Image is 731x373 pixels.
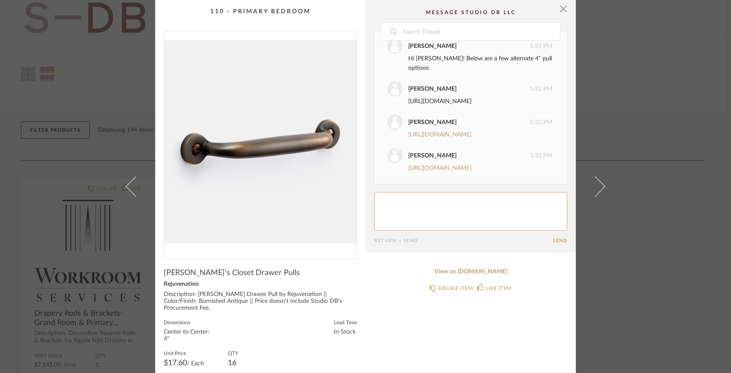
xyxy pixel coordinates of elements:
a: View on [DOMAIN_NAME] [374,268,567,275]
div: 16 [228,360,238,367]
img: 1cd2befb-79b3-42e6-a377-2b71b4042b71_1000x1000.jpg [164,31,357,252]
label: Dimensions [164,319,215,326]
button: Send [553,238,567,243]
a: [URL][DOMAIN_NAME] [408,132,472,138]
label: QTY [228,349,238,356]
div: Hi [PERSON_NAME]! Below are a few alternate 4" pull options: [408,54,552,73]
span: $17.60 [164,359,187,367]
div: DISLIKE ITEM [438,284,473,293]
div: 5:32 PM [387,81,552,97]
div: Rejuvenation [164,281,357,288]
div: Description: [PERSON_NAME] Drawer Pull by Rejuvenation || Color/Finish: Burnished Antique || Pric... [164,291,357,312]
div: Return = Send [374,238,553,243]
div: [PERSON_NAME] [408,118,457,127]
div: 5:32 PM [387,38,552,54]
div: [PERSON_NAME] [408,151,457,160]
div: Center to Center: 4" [164,329,215,343]
div: In Stock [334,329,357,336]
div: LIKE ITEM [486,284,511,293]
label: Lead Time [334,319,357,326]
a: [URL][DOMAIN_NAME] [408,98,472,104]
div: [PERSON_NAME] [408,84,457,94]
label: Unit Price [164,349,204,356]
div: 5:32 PM [387,115,552,130]
div: [PERSON_NAME] [408,41,457,51]
div: 5:32 PM [387,148,552,163]
div: 0 [164,31,357,252]
span: [PERSON_NAME]'s Closet Drawer Pulls [164,268,300,278]
a: [URL][DOMAIN_NAME] [408,165,472,171]
span: / Each [187,361,204,367]
input: Search Thread [401,23,560,40]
